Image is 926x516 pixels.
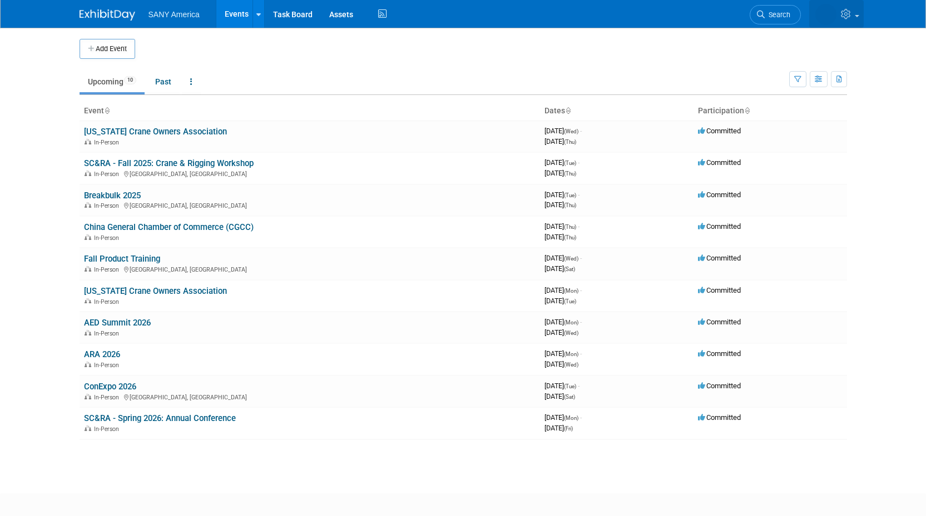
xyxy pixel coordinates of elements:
[580,349,582,358] span: -
[84,413,236,423] a: SC&RA - Spring 2026: Annual Conference
[765,11,790,19] span: Search
[85,394,91,399] img: In-Person Event
[84,349,120,359] a: ARA 2026
[578,222,580,231] span: -
[544,392,575,400] span: [DATE]
[544,222,580,231] span: [DATE]
[544,328,578,337] span: [DATE]
[698,158,741,167] span: Committed
[564,288,578,294] span: (Mon)
[544,169,576,177] span: [DATE]
[564,330,578,336] span: (Wed)
[85,330,91,335] img: In-Person Event
[698,382,741,390] span: Committed
[564,202,576,208] span: (Thu)
[85,171,91,176] img: In-Person Event
[564,415,578,421] span: (Mon)
[85,425,91,431] img: In-Person Event
[147,71,180,92] a: Past
[85,266,91,272] img: In-Person Event
[544,264,575,273] span: [DATE]
[94,425,122,433] span: In-Person
[744,106,750,115] a: Sort by Participation Type
[564,425,573,432] span: (Fri)
[815,4,836,25] img: Sherri Bailey
[698,413,741,422] span: Committed
[580,254,582,262] span: -
[85,298,91,304] img: In-Person Event
[565,106,571,115] a: Sort by Start Date
[84,222,254,232] a: China General Chamber of Commerce (CGCC)
[94,202,122,209] span: In-Person
[564,128,578,134] span: (Wed)
[564,266,575,272] span: (Sat)
[698,286,741,294] span: Committed
[84,392,536,401] div: [GEOGRAPHIC_DATA], [GEOGRAPHIC_DATA]
[564,319,578,325] span: (Mon)
[564,192,576,198] span: (Tue)
[84,286,227,296] a: [US_STATE] Crane Owners Association
[544,349,582,358] span: [DATE]
[564,256,578,262] span: (Wed)
[580,127,582,135] span: -
[84,127,227,137] a: [US_STATE] Crane Owners Association
[544,424,573,432] span: [DATE]
[578,191,580,199] span: -
[80,9,135,21] img: ExhibitDay
[80,39,135,59] button: Add Event
[580,413,582,422] span: -
[94,362,122,369] span: In-Person
[564,362,578,368] span: (Wed)
[564,394,575,400] span: (Sat)
[84,169,536,178] div: [GEOGRAPHIC_DATA], [GEOGRAPHIC_DATA]
[85,234,91,240] img: In-Person Event
[80,71,145,92] a: Upcoming10
[698,349,741,358] span: Committed
[578,158,580,167] span: -
[544,201,576,209] span: [DATE]
[750,5,801,24] a: Search
[544,158,580,167] span: [DATE]
[698,318,741,326] span: Committed
[84,264,536,273] div: [GEOGRAPHIC_DATA], [GEOGRAPHIC_DATA]
[84,201,536,209] div: [GEOGRAPHIC_DATA], [GEOGRAPHIC_DATA]
[84,158,254,168] a: SC&RA - Fall 2025: Crane & Rigging Workshop
[564,139,576,145] span: (Thu)
[80,102,540,121] th: Event
[85,139,91,144] img: In-Person Event
[94,330,122,337] span: In-Person
[544,233,576,241] span: [DATE]
[148,10,200,19] span: SANY America
[104,106,110,115] a: Sort by Event Name
[564,351,578,357] span: (Mon)
[94,266,122,273] span: In-Person
[580,318,582,326] span: -
[544,191,580,199] span: [DATE]
[544,413,582,422] span: [DATE]
[94,394,122,401] span: In-Person
[94,171,122,178] span: In-Person
[544,360,578,368] span: [DATE]
[124,76,136,84] span: 10
[544,254,582,262] span: [DATE]
[544,297,576,305] span: [DATE]
[544,318,582,326] span: [DATE]
[94,298,122,305] span: In-Person
[564,298,576,304] span: (Tue)
[698,127,741,135] span: Committed
[564,234,576,241] span: (Thu)
[544,127,582,135] span: [DATE]
[694,102,847,121] th: Participation
[84,318,151,328] a: AED Summit 2026
[564,224,576,230] span: (Thu)
[564,171,576,177] span: (Thu)
[698,222,741,231] span: Committed
[540,102,694,121] th: Dates
[578,382,580,390] span: -
[84,382,136,392] a: ConExpo 2026
[94,139,122,146] span: In-Person
[698,254,741,262] span: Committed
[544,286,582,294] span: [DATE]
[85,362,91,367] img: In-Person Event
[84,254,160,264] a: Fall Product Training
